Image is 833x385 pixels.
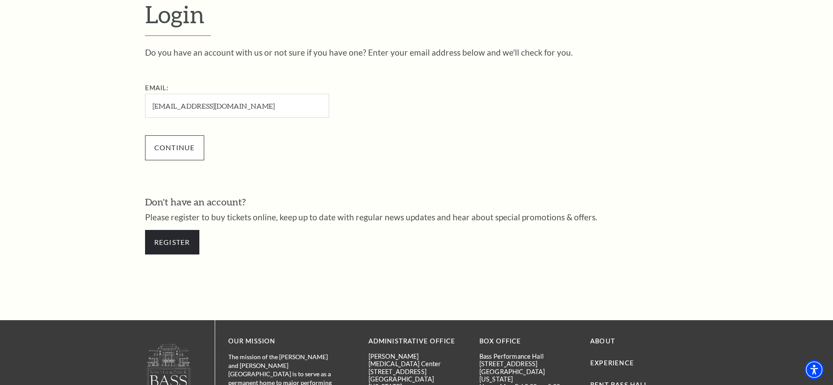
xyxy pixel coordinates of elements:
[145,94,329,118] input: Required
[145,84,169,92] label: Email:
[145,213,688,221] p: Please register to buy tickets online, keep up to date with regular news updates and hear about s...
[369,368,466,375] p: [STREET_ADDRESS]
[145,230,199,254] a: Register
[479,336,577,347] p: BOX OFFICE
[369,336,466,347] p: Administrative Office
[590,337,615,345] a: About
[145,135,204,160] input: Continue
[590,359,634,367] a: Experience
[145,48,688,57] p: Do you have an account with us or not sure if you have one? Enter your email address below and we...
[479,368,577,383] p: [GEOGRAPHIC_DATA][US_STATE]
[479,360,577,367] p: [STREET_ADDRESS]
[145,195,688,209] h3: Don't have an account?
[479,353,577,360] p: Bass Performance Hall
[369,353,466,368] p: [PERSON_NAME][MEDICAL_DATA] Center
[805,360,824,379] div: Accessibility Menu
[228,336,338,347] p: OUR MISSION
